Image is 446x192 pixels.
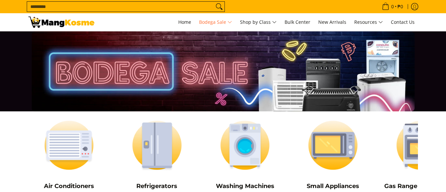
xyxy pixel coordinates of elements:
img: Bodega Sale l Mang Kosme: Cost-Efficient &amp; Quality Home Appliances [28,17,94,28]
span: Home [178,19,191,25]
h5: Refrigerators [116,182,198,190]
h5: Small Appliances [292,182,374,190]
img: Air Conditioners [28,115,110,176]
a: Contact Us [388,13,418,31]
span: • [380,3,405,10]
span: Bulk Center [285,19,310,25]
span: New Arrivals [318,19,346,25]
h5: Washing Machines [204,182,286,190]
a: Resources [351,13,386,31]
span: ₱0 [396,4,404,9]
img: Washing Machines [204,115,286,176]
span: Resources [354,18,383,26]
a: New Arrivals [315,13,350,31]
img: Small Appliances [292,115,374,176]
span: Shop by Class [240,18,277,26]
img: Refrigerators [116,115,198,176]
button: Search [214,2,224,12]
a: Shop by Class [237,13,280,31]
a: Bodega Sale [196,13,235,31]
span: Bodega Sale [199,18,232,26]
nav: Main Menu [101,13,418,31]
h5: Air Conditioners [28,182,110,190]
span: Contact Us [391,19,415,25]
a: Bulk Center [281,13,314,31]
a: Home [175,13,194,31]
span: 0 [390,4,395,9]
